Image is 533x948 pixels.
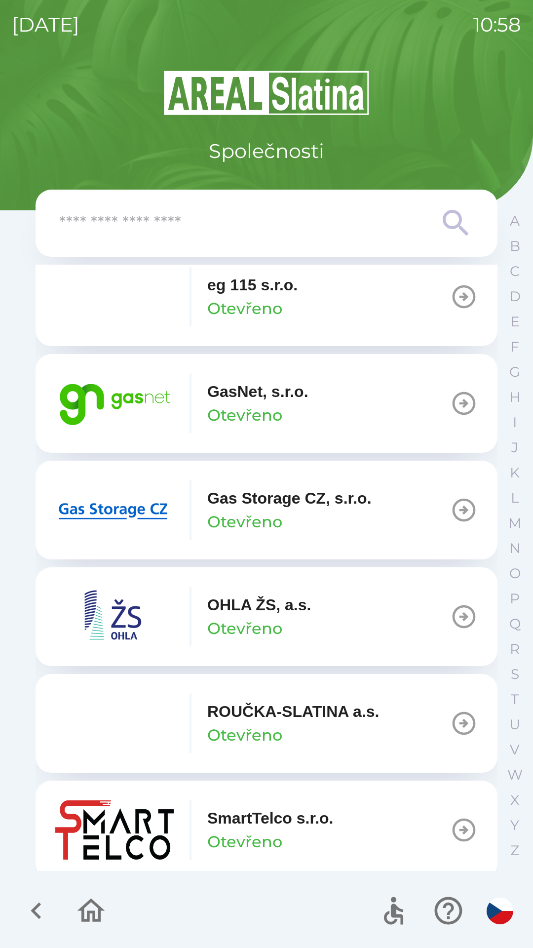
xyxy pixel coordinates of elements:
button: Z [502,838,527,863]
button: ROUČKA-SLATINA a.s.Otevřeno [36,674,497,773]
p: U [509,716,520,733]
p: Y [510,817,519,834]
img: cs flag [487,898,513,924]
p: Otevřeno [207,510,282,534]
p: eg 115 s.r.o. [207,273,298,297]
button: X [502,788,527,813]
img: 95230cbc-907d-4dce-b6ee-20bf32430970.png [55,587,174,646]
p: V [510,741,520,758]
button: GasNet, s.r.o.Otevřeno [36,354,497,453]
button: C [502,259,527,284]
button: T [502,687,527,712]
img: Logo [36,69,497,117]
p: L [511,489,519,507]
button: R [502,636,527,662]
p: OHLA ŽS, a.s. [207,593,311,617]
p: I [513,414,517,431]
p: S [511,666,519,683]
button: L [502,485,527,511]
button: F [502,334,527,359]
button: S [502,662,527,687]
button: SmartTelco s.r.o.Otevřeno [36,781,497,879]
p: Otevřeno [207,723,282,747]
p: ROUČKA-SLATINA a.s. [207,700,379,723]
button: W [502,762,527,788]
p: X [510,791,519,809]
p: O [509,565,521,582]
button: D [502,284,527,309]
p: H [509,389,521,406]
button: Gas Storage CZ, s.r.o.Otevřeno [36,461,497,559]
img: 1a4889b5-dc5b-4fa6-815e-e1339c265386.png [55,267,174,326]
button: E [502,309,527,334]
button: P [502,586,527,611]
p: A [510,212,520,230]
p: W [507,766,523,784]
p: Společnosti [209,136,324,166]
button: O [502,561,527,586]
img: 2bd567fa-230c-43b3-b40d-8aef9e429395.png [55,480,174,540]
p: B [510,237,520,255]
button: B [502,234,527,259]
p: G [509,363,520,381]
button: U [502,712,527,737]
button: M [502,511,527,536]
p: [DATE] [12,10,79,39]
p: Z [510,842,519,859]
button: K [502,460,527,485]
p: F [510,338,519,355]
p: M [508,514,522,532]
p: GasNet, s.r.o. [207,380,308,403]
p: J [511,439,518,456]
p: P [510,590,520,607]
button: H [502,385,527,410]
img: 95bd5263-4d84-4234-8c68-46e365c669f1.png [55,374,174,433]
p: K [510,464,520,481]
p: Otevřeno [207,297,282,320]
p: N [509,540,521,557]
button: N [502,536,527,561]
p: Q [509,615,521,632]
p: E [510,313,520,330]
p: Otevřeno [207,830,282,854]
p: C [510,263,520,280]
p: D [509,288,521,305]
p: Gas Storage CZ, s.r.o. [207,486,372,510]
button: Q [502,611,527,636]
p: Otevřeno [207,617,282,640]
p: 10:58 [473,10,521,39]
button: G [502,359,527,385]
button: A [502,208,527,234]
img: a1091e8c-df79-49dc-bd76-976ff18fd19d.png [55,800,174,860]
img: e7973d4e-78b1-4a83-8dc1-9059164483d7.png [55,694,174,753]
p: T [511,691,519,708]
p: SmartTelco s.r.o. [207,806,334,830]
button: J [502,435,527,460]
button: I [502,410,527,435]
button: OHLA ŽS, a.s.Otevřeno [36,567,497,666]
button: eg 115 s.r.o.Otevřeno [36,247,497,346]
p: Otevřeno [207,403,282,427]
button: V [502,737,527,762]
p: R [510,640,520,658]
button: Y [502,813,527,838]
